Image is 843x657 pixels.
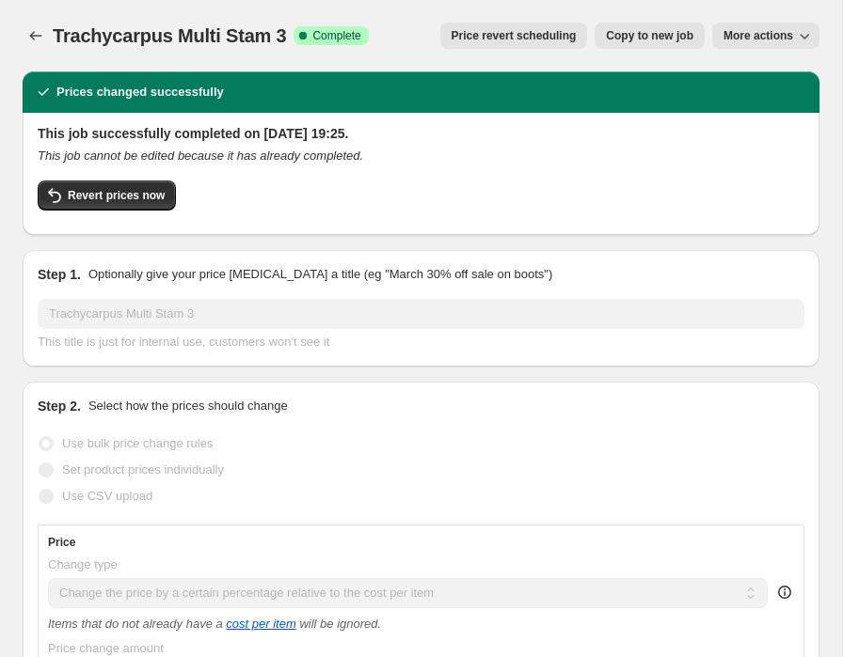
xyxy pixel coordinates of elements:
span: Price change amount [48,641,164,655]
a: cost per item [226,617,295,631]
span: Complete [312,28,360,43]
p: Select how the prices should change [88,397,288,415]
button: Price change jobs [23,23,49,49]
i: will be ignored. [299,617,381,631]
button: Revert prices now [38,180,176,211]
i: Items that do not already have a [48,617,223,631]
h3: Price [48,535,75,550]
h2: This job successfully completed on [DATE] 19:25. [38,124,804,143]
button: More actions [712,23,819,49]
button: Copy to new job [595,23,705,49]
span: Use CSV upload [62,489,152,503]
span: More actions [724,28,793,43]
h2: Prices changed successfully [56,83,224,102]
span: Use bulk price change rules [62,436,213,450]
h2: Step 2. [38,397,81,415]
span: Set product prices individually [62,462,224,477]
i: This job cannot be edited because it has already completed. [38,149,363,163]
span: Copy to new job [606,28,693,43]
span: Trachycarpus Multi Stam 3 [53,25,286,46]
span: Revert prices now [68,188,165,203]
span: Change type [48,557,118,571]
input: 30% off holiday sale [38,299,804,329]
p: Optionally give your price [MEDICAL_DATA] a title (eg "March 30% off sale on boots") [88,265,552,284]
span: Price revert scheduling [452,28,577,43]
button: Price revert scheduling [440,23,588,49]
h2: Step 1. [38,265,81,284]
div: help [775,583,794,602]
span: This title is just for internal use, customers won't see it [38,335,329,349]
